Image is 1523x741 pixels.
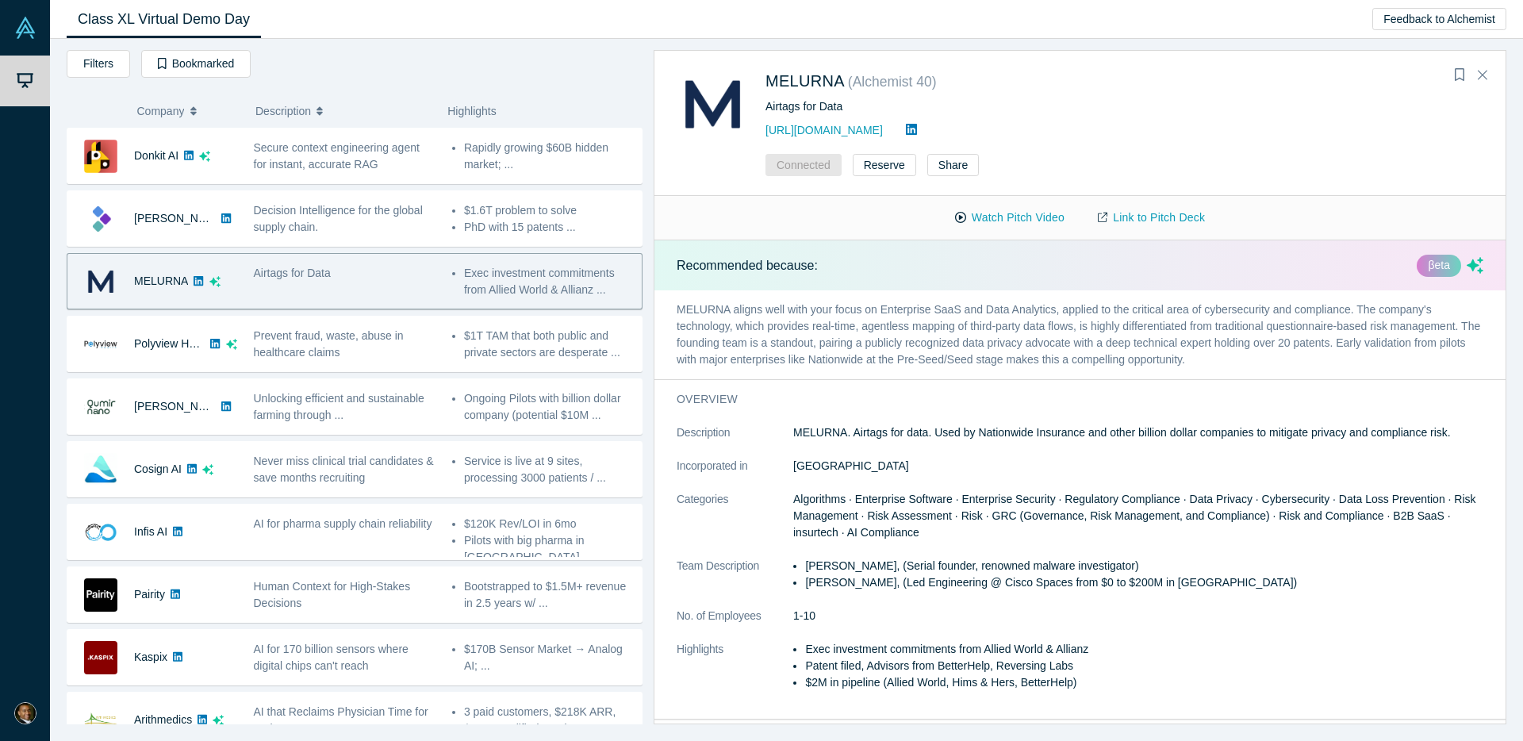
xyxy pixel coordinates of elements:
[464,140,634,173] li: Rapidly growing $60B hidden market; ...
[209,276,221,287] svg: dsa ai sparkles
[84,328,117,361] img: Polyview Health's Logo
[805,558,1483,574] li: [PERSON_NAME], (Serial founder, renowned malware investigator)
[805,574,1483,591] li: [PERSON_NAME], (Led Engineering @ Cisco Spaces from $0 to $200M in [GEOGRAPHIC_DATA])
[677,256,818,275] p: Recommended because:
[464,328,634,361] li: $1T TAM that both public and private sectors are desperate ...
[464,219,634,236] li: PhD with 15 patents ...
[927,154,979,176] button: Share
[677,424,793,458] dt: Description
[793,424,1483,441] p: MELURNA. Airtags for data. Used by Nationwide Insurance and other billion dollar companies to mit...
[84,641,117,674] img: Kaspix's Logo
[134,400,225,413] a: [PERSON_NAME]
[254,643,409,672] span: AI for 170 billion sensors where digital chips can't reach
[464,578,634,612] li: Bootstrapped to $1.5M+ revenue in 2.5 years w/ ...
[464,532,634,566] li: Pilots with big pharma in [GEOGRAPHIC_DATA] ...
[134,149,178,162] a: Donkit AI
[141,50,251,78] button: Bookmarked
[677,558,793,608] dt: Team Description
[1081,204,1222,232] a: Link to Pitch Deck
[464,265,634,298] li: Exec investment commitments from Allied World & Allianz ...
[654,290,1506,379] p: MELURNA aligns well with your focus on Enterprise SaaS and Data Analytics, applied to the critica...
[848,74,937,90] small: ( Alchemist 40 )
[254,204,423,233] span: Decision Intelligence for the global supply chain.
[84,578,117,612] img: Pairity's Logo
[137,94,240,128] button: Company
[67,50,130,78] button: Filters
[254,141,420,171] span: Secure context engineering agent for instant, accurate RAG
[255,94,431,128] button: Description
[14,702,36,724] img: Juan Scarlett's Account
[134,651,167,663] a: Kaspix
[793,458,1483,474] dd: [GEOGRAPHIC_DATA]
[84,516,117,549] img: Infis AI's Logo
[1471,63,1494,88] button: Close
[134,337,213,350] a: Polyview Health
[765,154,842,176] button: Connected
[793,493,1476,539] span: Algorithms · Enterprise Software · Enterprise Security · Regulatory Compliance · Data Privacy · C...
[202,464,213,475] svg: dsa ai sparkles
[84,704,117,737] img: Arithmedics's Logo
[1417,255,1461,277] div: βeta
[765,98,1295,115] div: Airtags for Data
[84,390,117,424] img: Qumir Nano's Logo
[1372,8,1506,30] button: Feedback to Alchemist
[14,17,36,39] img: Alchemist Vault Logo
[67,1,261,38] a: Class XL Virtual Demo Day
[254,392,424,421] span: Unlocking efficient and sustainable farming through ...
[134,588,165,601] a: Pairity
[84,140,117,173] img: Donkit AI's Logo
[134,275,188,287] a: MELURNA
[677,391,1461,408] h3: overview
[134,713,192,726] a: Arithmedics
[677,608,793,641] dt: No. of Employees
[464,516,634,532] li: $120K Rev/LOI in 6mo
[254,705,428,735] span: AI that Reclaims Physician Time for Patients
[677,68,749,140] img: MELURNA's Logo
[254,580,411,609] span: Human Context for High-Stakes Decisions
[805,674,1483,691] li: $2M in pipeline (Allied World, Hims & Hers, BetterHelp)
[213,715,224,726] svg: dsa ai sparkles
[464,202,634,219] li: $1.6T problem to solve
[938,204,1081,232] button: Watch Pitch Video
[254,329,404,359] span: Prevent fraud, waste, abuse in healthcare claims
[805,658,1483,674] li: Patent filed, Advisors from BetterHelp, Reversing Labs
[254,455,434,484] span: Never miss clinical trial candidates & save months recruiting
[464,641,634,674] li: $170B Sensor Market → Analog AI; ...
[677,458,793,491] dt: Incorporated in
[677,491,793,558] dt: Categories
[1467,257,1483,274] svg: dsa ai sparkles
[464,704,634,737] li: 3 paid customers, $218K ARR, $5M+ Qualified Leads ...
[677,641,793,708] dt: Highlights
[447,105,496,117] span: Highlights
[134,212,225,225] a: [PERSON_NAME]
[134,525,167,538] a: Infis AI
[765,124,883,136] a: [URL][DOMAIN_NAME]
[853,154,916,176] button: Reserve
[793,608,1483,624] dd: 1-10
[765,72,845,90] a: MELURNA
[226,339,237,350] svg: dsa ai sparkles
[464,390,634,424] li: Ongoing Pilots with billion dollar company (potential $10M ...
[199,151,210,162] svg: dsa ai sparkles
[255,94,311,128] span: Description
[464,453,634,486] li: Service is live at 9 sites, processing 3000 patients / ...
[1448,64,1471,86] button: Bookmark
[137,94,185,128] span: Company
[84,202,117,236] img: Kimaru AI's Logo
[805,641,1483,658] li: Exec investment commitments from Allied World & Allianz
[84,265,117,298] img: MELURNA's Logo
[254,517,432,530] span: AI for pharma supply chain reliability
[84,453,117,486] img: Cosign AI's Logo
[254,267,331,279] span: Airtags for Data
[134,463,182,475] a: Cosign AI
